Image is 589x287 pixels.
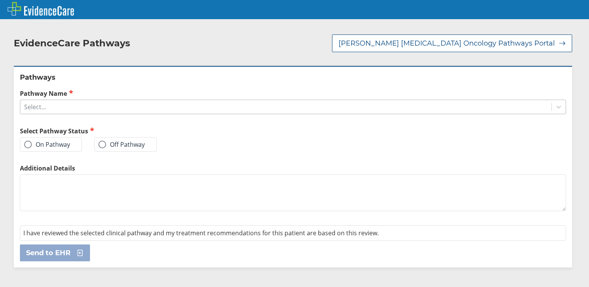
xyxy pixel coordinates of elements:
[20,89,566,98] label: Pathway Name
[20,164,566,172] label: Additional Details
[98,141,145,148] label: Off Pathway
[26,248,70,257] span: Send to EHR
[8,2,74,16] img: EvidenceCare
[14,38,130,49] h2: EvidenceCare Pathways
[23,229,379,237] span: I have reviewed the selected clinical pathway and my treatment recommendations for this patient a...
[24,103,46,111] div: Select...
[24,141,70,148] label: On Pathway
[20,126,290,135] h2: Select Pathway Status
[20,73,566,82] h2: Pathways
[339,39,555,48] span: [PERSON_NAME] [MEDICAL_DATA] Oncology Pathways Portal
[20,244,90,261] button: Send to EHR
[332,34,572,52] button: [PERSON_NAME] [MEDICAL_DATA] Oncology Pathways Portal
